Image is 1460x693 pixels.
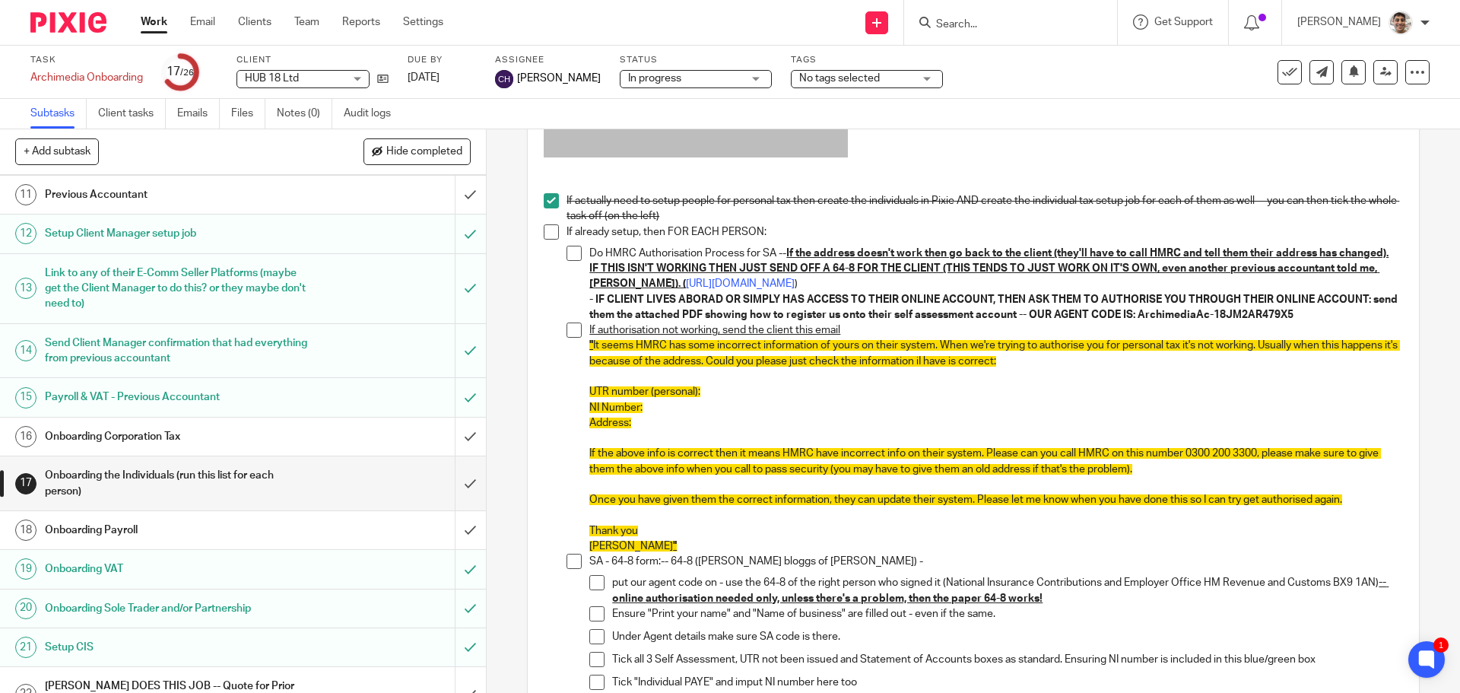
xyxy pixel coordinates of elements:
[15,426,36,447] div: 16
[589,402,643,413] span: NI Number:
[30,54,143,66] label: Task
[589,494,1342,505] span: Once you have given them the correct information, they can update their system. Please let me kno...
[589,294,1400,320] strong: - IF CLIENT LIVES ABORAD OR SIMPLY HAS ACCESS TO THEIR ONLINE ACCOUNT, THEN ASK THEM TO AUTHORISE...
[612,606,1402,621] p: Ensure "Print your name" and "Name of business" are filled out - even if the same.
[45,597,308,620] h1: Onboarding Sole Trader and/or Partnership
[589,554,1402,569] p: SA - 64-8 form:-- 64-8 ([PERSON_NAME] bloggs of [PERSON_NAME]) -
[612,675,1402,690] p: Tick "Individual PAYE" and imput NI number here too
[45,332,308,370] h1: Send Client Manager confirmation that had everything from previous accountant
[15,387,36,408] div: 15
[238,14,271,30] a: Clients
[45,262,308,316] h1: Link to any of their E-Comm Seller Platforms (maybe get the Client Manager to do this? or they ma...
[30,70,143,85] div: Archimedia Onboarding
[231,99,265,129] a: Files
[15,184,36,205] div: 11
[45,222,308,245] h1: Setup Client Manager setup job
[177,99,220,129] a: Emails
[45,464,308,503] h1: Onboarding the Individuals (run this list for each person)
[1154,17,1213,27] span: Get Support
[673,541,677,552] span: "
[589,340,1400,366] span: It seems HMRC has some incorrect information of yours on their system. When we're trying to autho...
[294,14,319,30] a: Team
[612,652,1402,667] p: Tick all 3 Self Assessment, UTR not been issued and Statement of Accounts boxes as standard. Ensu...
[612,575,1402,606] p: put our agent code on - use the 64-8 of the right person who signed it (National Insurance Contri...
[342,14,380,30] a: Reports
[30,12,106,33] img: Pixie
[628,73,681,84] span: In progress
[589,541,673,552] span: [PERSON_NAME]
[495,54,601,66] label: Assignee
[141,14,167,30] a: Work
[495,70,513,88] img: svg%3E
[30,99,87,129] a: Subtasks
[15,598,36,619] div: 20
[363,138,471,164] button: Hide completed
[567,224,1402,240] p: If already setup, then FOR EACH PERSON:
[589,246,1402,261] p: Do HMRC Authorisation Process for SA --
[15,138,99,164] button: + Add subtask
[935,18,1071,32] input: Search
[15,340,36,361] div: 14
[45,183,308,206] h1: Previous Accountant
[15,637,36,658] div: 21
[589,340,593,351] span: "
[786,248,1389,259] u: If the address doesn't work then go back to the client (they'll have to call HMRC and tell them t...
[517,71,601,86] span: [PERSON_NAME]
[589,418,631,428] span: Address:
[277,99,332,129] a: Notes (0)
[589,325,840,335] u: If authorisation not working, send the client this email
[1433,637,1449,653] div: 1
[15,278,36,299] div: 13
[236,54,389,66] label: Client
[799,73,880,84] span: No tags selected
[190,14,215,30] a: Email
[45,386,308,408] h1: Payroll & VAT - Previous Accountant
[567,193,1402,224] p: If actually need to setup people for personal tax then create the individuals in Pixie AND create...
[167,63,194,81] div: 17
[791,54,943,66] label: Tags
[15,223,36,244] div: 12
[408,54,476,66] label: Due by
[589,261,1402,292] p: )
[589,526,638,536] span: Thank you
[1389,11,1413,35] img: PXL_20240409_141816916.jpg
[344,99,402,129] a: Audit logs
[98,99,166,129] a: Client tasks
[1297,14,1381,30] p: [PERSON_NAME]
[612,629,1402,644] p: Under Agent details make sure SA code is there.
[620,54,772,66] label: Status
[589,263,1379,289] u: IF THIS ISN'T WORKING THEN JUST SEND OFF A 64-8 FOR THE CLIENT (THIS TENDS TO JUST WORK ON IT'S O...
[15,520,36,541] div: 18
[45,425,308,448] h1: Onboarding Corporation Tax
[589,448,1381,474] span: If the above info is correct then it means HMRC have incorrect info on their system. Please can y...
[386,146,462,158] span: Hide completed
[15,473,36,494] div: 17
[180,68,194,77] small: /26
[408,72,440,83] span: [DATE]
[15,558,36,580] div: 19
[245,73,299,84] span: HUB 18 Ltd
[45,558,308,580] h1: Onboarding VAT
[589,386,700,397] span: UTR number (personal):
[45,636,308,659] h1: Setup CIS
[403,14,443,30] a: Settings
[686,278,795,289] a: [URL][DOMAIN_NAME]
[612,577,1389,603] u: -- online authorisation needed only, unless there's a problem, then the paper 64-8 works!
[45,519,308,542] h1: Onboarding Payroll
